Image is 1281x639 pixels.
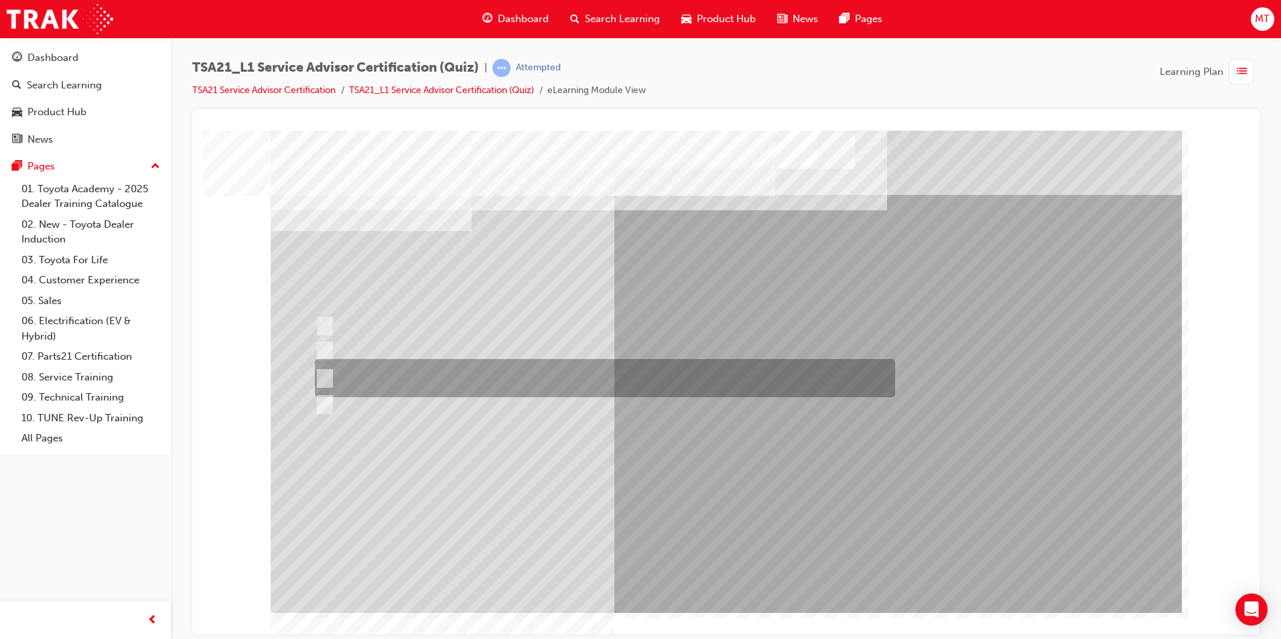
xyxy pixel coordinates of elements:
[516,62,561,74] div: Attempted
[12,80,21,92] span: search-icon
[16,387,165,408] a: 09. Technical Training
[839,11,850,27] span: pages-icon
[1251,7,1274,31] button: MT
[16,428,165,449] a: All Pages
[27,50,78,66] div: Dashboard
[1160,59,1260,84] button: Learning Plan
[484,60,487,76] span: |
[570,11,580,27] span: search-icon
[16,311,165,346] a: 06. Electrification (EV & Hybrid)
[16,346,165,367] a: 07. Parts21 Certification
[829,5,893,33] a: pages-iconPages
[192,60,479,76] span: TSA21_L1 Service Advisor Certification (Quiz)
[793,11,818,27] span: News
[498,11,549,27] span: Dashboard
[671,5,766,33] a: car-iconProduct Hub
[27,104,86,120] div: Product Hub
[16,179,165,214] a: 01. Toyota Academy - 2025 Dealer Training Catalogue
[681,11,691,27] span: car-icon
[16,270,165,291] a: 04. Customer Experience
[16,367,165,388] a: 08. Service Training
[5,127,165,152] a: News
[151,158,160,175] span: up-icon
[5,100,165,125] a: Product Hub
[12,134,22,146] span: news-icon
[16,214,165,250] a: 02. New - Toyota Dealer Induction
[559,5,671,33] a: search-iconSearch Learning
[1235,593,1268,626] div: Open Intercom Messenger
[766,5,829,33] a: news-iconNews
[16,408,165,429] a: 10. TUNE Rev-Up Training
[12,161,22,173] span: pages-icon
[16,250,165,271] a: 03. Toyota For Life
[585,11,660,27] span: Search Learning
[777,11,787,27] span: news-icon
[192,84,336,96] a: TSA21 Service Advisor Certification
[855,11,882,27] span: Pages
[147,612,157,629] span: prev-icon
[16,291,165,311] a: 05. Sales
[697,11,756,27] span: Product Hub
[27,132,53,147] div: News
[492,59,511,77] span: learningRecordVerb_ATTEMPT-icon
[547,83,646,98] li: eLearning Module View
[12,106,22,119] span: car-icon
[5,154,165,179] button: Pages
[1255,11,1270,27] span: MT
[482,11,492,27] span: guage-icon
[5,46,165,70] a: Dashboard
[1160,64,1223,80] span: Learning Plan
[27,159,55,174] div: Pages
[7,4,113,34] img: Trak
[349,84,534,96] a: TSA21_L1 Service Advisor Certification (Quiz)
[27,78,102,93] div: Search Learning
[12,52,22,64] span: guage-icon
[472,5,559,33] a: guage-iconDashboard
[5,43,165,154] button: DashboardSearch LearningProduct HubNews
[5,73,165,98] a: Search Learning
[1237,64,1247,80] span: list-icon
